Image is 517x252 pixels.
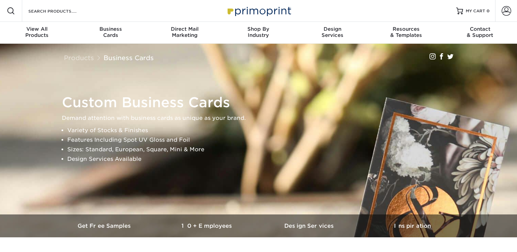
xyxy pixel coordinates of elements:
[443,26,517,32] span: Contact
[221,22,295,44] a: Shop ByIndustry
[156,214,259,237] a: 10+ Employees
[62,113,462,123] p: Demand attention with business cards as unique as your brand.
[369,26,443,32] span: Resources
[225,3,293,18] img: Primoprint
[62,94,462,111] h1: Custom Business Cards
[67,135,462,145] li: Features Including Spot UV Gloss and Foil
[361,214,464,237] a: Inspiration
[369,26,443,38] div: & Templates
[104,54,154,61] a: Business Cards
[54,214,156,237] a: Get Free Samples
[487,9,490,13] span: 0
[28,7,94,15] input: SEARCH PRODUCTS.....
[369,22,443,44] a: Resources& Templates
[74,26,148,38] div: Cards
[259,223,361,229] h3: Design Services
[148,26,221,38] div: Marketing
[443,22,517,44] a: Contact& Support
[443,26,517,38] div: & Support
[54,223,156,229] h3: Get Free Samples
[156,223,259,229] h3: 10+ Employees
[74,22,148,44] a: BusinessCards
[259,214,361,237] a: Design Services
[296,26,369,32] span: Design
[296,22,369,44] a: DesignServices
[67,126,462,135] li: Variety of Stocks & Finishes
[466,8,485,14] span: MY CART
[148,26,221,32] span: Direct Mail
[221,26,295,32] span: Shop By
[221,26,295,38] div: Industry
[67,154,462,164] li: Design Services Available
[74,26,148,32] span: Business
[64,54,94,61] a: Products
[148,22,221,44] a: Direct MailMarketing
[296,26,369,38] div: Services
[67,145,462,154] li: Sizes: Standard, European, Square, Mini & More
[361,223,464,229] h3: Inspiration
